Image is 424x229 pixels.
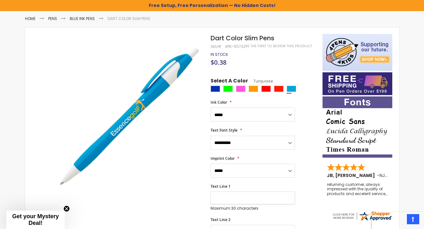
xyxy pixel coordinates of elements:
[211,86,220,92] div: Blue
[236,86,245,92] div: Pink
[323,72,392,95] img: Free shipping on orders over $199
[323,96,392,158] img: font-personalization-examples
[249,86,258,92] div: Orange
[323,34,392,71] img: 4pens 4 kids
[211,52,228,57] div: Availability
[57,43,202,188] img: dart-color-slim-pens-turquoise_1.jpg
[108,16,150,21] li: Dart Color Slim Pens
[70,16,95,21] a: Blue ink Pens
[211,206,295,211] p: Maximum 30 characters
[223,86,233,92] div: Lime Green
[211,184,231,189] span: Text Line 1
[211,217,231,222] span: Text Line 2
[6,211,65,229] div: Get your Mystery Deal!Close teaser
[211,77,248,86] span: Select A Color
[225,44,245,49] div: 4pk-55732
[287,86,296,92] div: Turquoise
[25,16,36,21] a: Home
[380,172,388,179] span: NJ
[245,44,312,49] a: Be the first to review this product
[274,86,284,92] div: Bright Red
[372,212,424,229] iframe: Google Customer Reviews
[332,210,393,222] img: 4pens.com widget logo
[211,44,222,49] strong: SKU
[12,213,59,226] span: Get your Mystery Deal!
[48,16,57,21] a: Pens
[211,100,227,105] span: Ink Color
[211,156,235,161] span: Imprint Color
[332,218,393,223] a: 4pens.com certificate URL
[248,78,273,84] span: Turquoise
[63,206,70,212] button: Close teaser
[211,34,274,43] span: Dart Color Slim Pens
[327,182,388,196] div: returning customer, always impressed with the quality of products and excelent service, will retu...
[211,52,228,57] span: In stock
[261,86,271,92] div: Red
[211,128,238,133] span: Text Font Style
[211,58,226,67] span: $0.38
[327,172,377,179] span: JB, [PERSON_NAME]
